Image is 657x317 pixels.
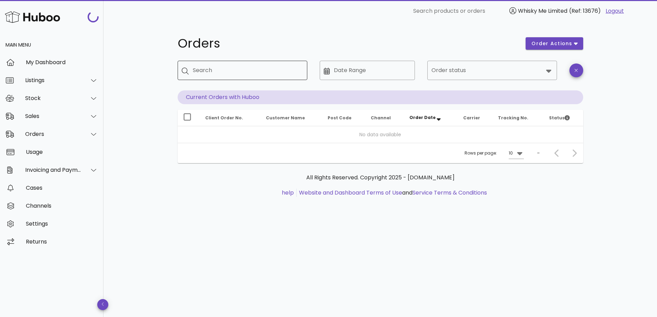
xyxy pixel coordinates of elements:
[518,7,567,15] span: Whisky Me Limited
[404,110,458,126] th: Order Date: Sorted descending. Activate to remove sorting.
[498,115,528,121] span: Tracking No.
[260,110,322,126] th: Customer Name
[412,189,487,197] a: Service Terms & Conditions
[297,189,487,197] li: and
[178,37,518,50] h1: Orders
[531,40,573,47] span: order actions
[299,189,402,197] a: Website and Dashboard Terms of Use
[606,7,624,15] a: Logout
[492,110,544,126] th: Tracking No.
[427,61,557,80] div: Order status
[178,90,583,104] p: Current Orders with Huboo
[5,10,60,24] img: Huboo Logo
[371,115,391,121] span: Channel
[526,37,583,50] button: order actions
[282,189,294,197] a: help
[509,148,524,159] div: 10Rows per page:
[365,110,404,126] th: Channel
[25,77,81,83] div: Listings
[537,150,540,156] div: –
[26,202,98,209] div: Channels
[25,131,81,137] div: Orders
[463,115,480,121] span: Carrier
[25,113,81,119] div: Sales
[205,115,243,121] span: Client Order No.
[549,115,570,121] span: Status
[266,115,305,121] span: Customer Name
[409,115,436,120] span: Order Date
[183,174,578,182] p: All Rights Reserved. Copyright 2025 - [DOMAIN_NAME]
[25,167,81,173] div: Invoicing and Payments
[569,7,601,15] span: (Ref: 13676)
[26,185,98,191] div: Cases
[465,143,524,163] div: Rows per page:
[26,238,98,245] div: Returns
[328,115,351,121] span: Post Code
[26,149,98,155] div: Usage
[509,150,513,156] div: 10
[544,110,583,126] th: Status
[200,110,260,126] th: Client Order No.
[178,126,583,143] td: No data available
[26,220,98,227] div: Settings
[25,95,81,101] div: Stock
[458,110,492,126] th: Carrier
[26,59,98,66] div: My Dashboard
[322,110,365,126] th: Post Code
